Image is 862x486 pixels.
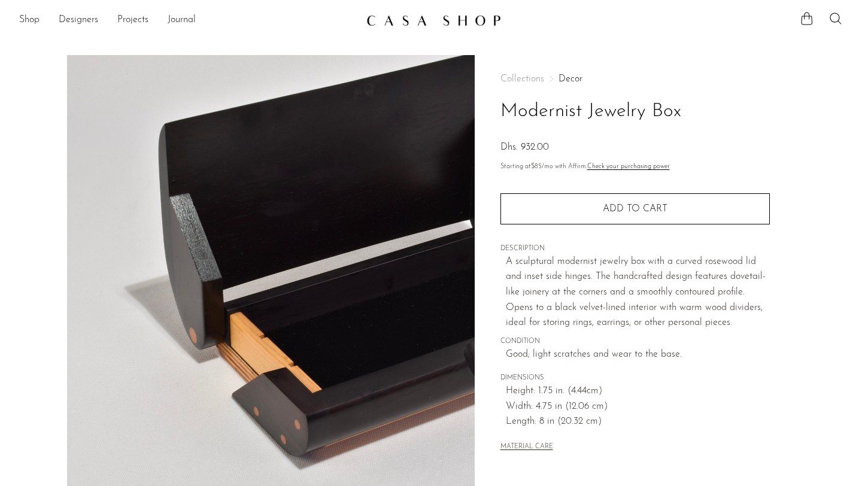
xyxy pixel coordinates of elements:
[500,162,770,172] p: Starting at /mo with Affirm.
[117,13,148,28] a: Projects
[500,373,770,384] span: DIMENSIONS
[506,414,770,430] span: Length: 8 in (20.32 cm)
[500,74,770,84] nav: Breadcrumbs
[506,399,770,415] span: Width: 4.75 in (12.06 cm)
[531,163,542,170] span: $85
[500,74,544,84] span: Collections
[500,193,770,224] button: Add to cart
[500,244,770,254] span: DESCRIPTION
[500,336,770,347] span: CONDITION
[19,10,357,31] ul: NEW HEADER MENU
[506,384,770,399] span: Height: 1.75 in. (4.44cm)
[500,443,553,452] button: MATERIAL CARE
[587,163,670,170] a: Check your purchasing power - Learn more about Affirm Financing (opens in modal)
[500,142,549,152] span: Dhs. 932.00
[559,74,582,84] a: Decor
[500,96,770,127] h1: Modernist Jewelry Box
[506,347,770,363] span: Good; light scratches and wear to the base.
[603,204,667,214] span: Add to cart
[19,13,40,28] a: Shop
[506,254,770,331] p: A sculptural modernist jewelry box with a curved rosewood lid and inset side hinges. The handcraf...
[168,13,196,28] a: Journal
[59,13,98,28] a: Designers
[19,10,357,31] nav: Desktop navigation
